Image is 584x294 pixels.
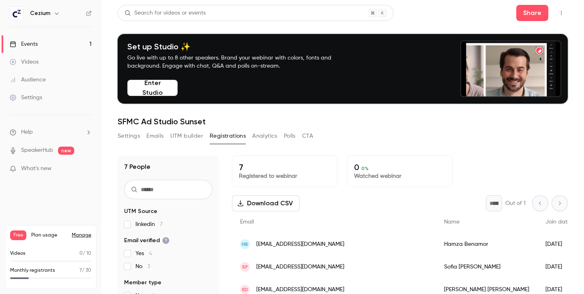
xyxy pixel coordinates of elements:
[21,146,53,155] a: SpeakerHub
[125,9,206,17] div: Search for videos or events
[170,130,203,143] button: UTM builder
[10,58,39,66] div: Videos
[79,250,91,257] p: / 10
[361,166,369,171] span: 0 %
[242,286,248,293] span: ED
[302,130,313,143] button: CTA
[436,233,537,256] div: Hamza Benamor
[516,5,548,21] button: Share
[354,162,446,172] p: 0
[10,128,92,136] li: help-dropdown-opener
[149,251,152,256] span: 4
[256,263,344,271] span: [EMAIL_ADDRESS][DOMAIN_NAME]
[21,164,52,173] span: What's new
[124,162,150,172] h1: 7 People
[127,80,178,96] button: Enter Studio
[146,130,163,143] button: Emails
[58,147,74,155] span: new
[210,130,246,143] button: Registrations
[79,251,83,256] span: 0
[537,233,579,256] div: [DATE]
[545,219,571,225] span: Join date
[239,162,331,172] p: 7
[10,250,26,257] p: Videos
[160,222,163,227] span: 7
[135,249,152,258] span: Yes
[505,199,526,207] p: Out of 1
[118,130,140,143] button: Settings
[79,268,82,273] span: 7
[135,262,150,271] span: No
[240,219,254,225] span: Email
[31,232,67,239] span: Plan usage
[124,279,161,287] span: Member type
[242,263,248,271] span: SF
[79,267,91,274] p: / 30
[256,285,344,294] span: [EMAIL_ADDRESS][DOMAIN_NAME]
[135,220,163,228] span: linkedin
[284,130,296,143] button: Polls
[147,264,150,269] span: 3
[444,219,459,225] span: Name
[10,40,38,48] div: Events
[239,172,331,180] p: Registered to webinar
[72,232,91,239] a: Manage
[10,94,42,102] div: Settings
[10,7,23,20] img: Cezium
[10,267,55,274] p: Monthly registrants
[10,76,46,84] div: Audience
[118,117,568,126] h1: SFMC Ad Studio Sunset
[256,240,344,249] span: [EMAIL_ADDRESS][DOMAIN_NAME]
[30,9,50,17] h6: Cezium
[127,54,350,70] p: Go live with up to 8 other speakers. Brand your webinar with colors, fonts and background. Engage...
[21,128,33,136] span: Help
[436,256,537,278] div: Sofia [PERSON_NAME]
[252,130,277,143] button: Analytics
[537,256,579,278] div: [DATE]
[242,241,248,248] span: HB
[354,172,446,180] p: Watched webinar
[10,230,26,240] span: Free
[232,195,300,211] button: Download CSV
[124,236,170,245] span: Email verified
[127,42,350,51] h4: Set up Studio ✨
[124,207,157,215] span: UTM Source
